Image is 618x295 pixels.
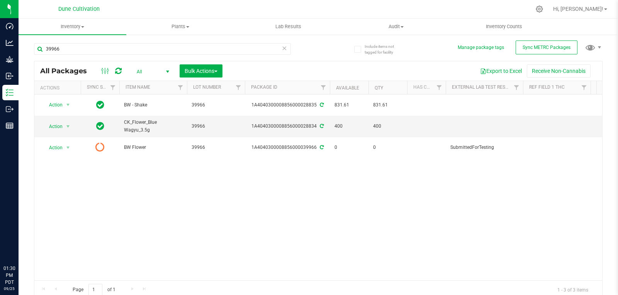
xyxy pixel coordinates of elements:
[42,121,63,132] span: Action
[336,85,359,91] a: Available
[40,67,95,75] span: All Packages
[3,286,15,292] p: 09/25
[40,85,78,91] div: Actions
[319,102,324,108] span: Sync from Compliance System
[34,43,291,55] input: Search Package ID, Item Name, SKU, Lot or Part Number...
[124,144,182,151] span: BW Flower
[96,121,104,131] span: In Sync
[244,123,331,130] div: 1A4040300008856000028834
[6,56,14,63] inline-svg: Grow
[375,85,383,91] a: Qty
[126,19,234,35] a: Plants
[407,81,446,94] th: Has COA
[251,84,277,90] a: Package ID
[3,265,15,286] p: 01:30 PM PDT
[365,44,403,55] span: Include items not tagged for facility
[450,144,518,151] span: SubmittedForTesting
[6,89,14,96] inline-svg: Inventory
[63,99,73,110] span: select
[63,121,73,132] span: select
[317,81,330,94] a: Filter
[192,123,240,130] span: 39966
[343,23,450,30] span: Audit
[192,144,240,151] span: 39966
[6,39,14,47] inline-svg: Analytics
[124,101,182,109] span: BW - Shake
[373,123,402,130] span: 400
[234,19,342,35] a: Lab Results
[516,40,577,54] button: Sync METRC Packages
[458,44,504,51] button: Manage package tags
[193,84,221,90] a: Lot Number
[174,81,187,94] a: Filter
[63,142,73,153] span: select
[42,142,63,153] span: Action
[126,84,150,90] a: Item Name
[6,22,14,30] inline-svg: Dashboard
[334,101,364,109] span: 831.61
[433,81,446,94] a: Filter
[535,5,544,13] div: Manage settings
[185,68,217,74] span: Bulk Actions
[450,19,558,35] a: Inventory Counts
[529,84,565,90] a: Ref Field 1 THC
[95,142,105,153] span: Pending Sync
[244,144,331,151] div: 1A4040300008856000039966
[6,122,14,130] inline-svg: Reports
[124,119,182,133] span: CK_Flower_Blue Wagyu_3.5g
[107,81,119,94] a: Filter
[96,99,104,110] span: In Sync
[319,123,324,129] span: Sync from Compliance System
[553,6,603,12] span: Hi, [PERSON_NAME]!
[578,81,591,94] a: Filter
[6,72,14,80] inline-svg: Inbound
[265,23,312,30] span: Lab Results
[8,233,31,256] iframe: Resource center
[475,64,527,78] button: Export to Excel
[319,145,324,150] span: Sync from Compliance System
[282,43,287,53] span: Clear
[334,123,364,130] span: 400
[6,105,14,113] inline-svg: Outbound
[452,84,513,90] a: External Lab Test Result
[192,101,240,109] span: 39966
[373,144,402,151] span: 0
[527,64,591,78] button: Receive Non-Cannabis
[127,23,234,30] span: Plants
[334,144,364,151] span: 0
[42,99,63,110] span: Action
[510,81,523,94] a: Filter
[373,101,402,109] span: 831.61
[180,64,222,78] button: Bulk Actions
[87,84,117,90] a: Sync Status
[523,45,570,50] span: Sync METRC Packages
[342,19,450,35] a: Audit
[58,6,100,12] span: Dune Cultivation
[244,101,331,109] div: 1A4040300008856000028835
[232,81,245,94] a: Filter
[19,19,126,35] a: Inventory
[475,23,533,30] span: Inventory Counts
[19,23,126,30] span: Inventory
